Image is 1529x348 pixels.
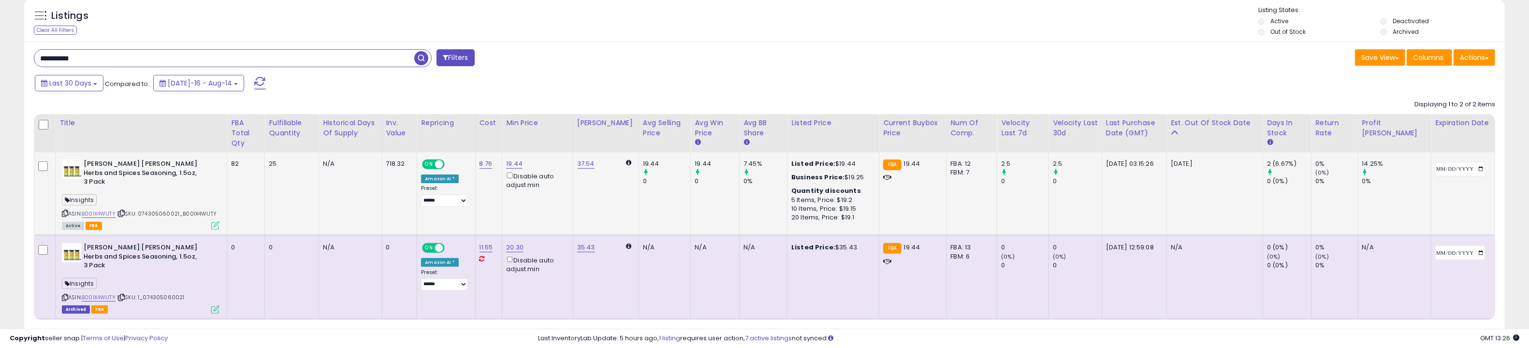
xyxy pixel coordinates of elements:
div: [DATE] 12:59:08 [1106,243,1159,252]
div: Avg Selling Price [643,118,687,138]
div: Min Price [506,118,568,128]
span: Insights [62,194,97,205]
a: B00IX4WUTY [82,210,116,218]
i: Calculated using Dynamic Max Price. [626,159,631,166]
div: 0 [1053,177,1102,186]
span: Insights [62,278,97,289]
b: Quantity discounts [791,186,861,195]
a: 1 listing [659,333,680,343]
div: FBA Total Qty [231,118,261,148]
div: 0 [1001,177,1048,186]
small: (0%) [1001,253,1015,261]
b: Listed Price: [791,159,835,168]
b: Business Price: [791,173,845,182]
div: N/A [695,243,732,252]
div: 0 [1001,261,1048,270]
div: 0% [1315,159,1357,168]
div: $19.44 [791,159,872,168]
div: 0% [1315,177,1357,186]
div: 2.5 [1001,159,1048,168]
div: 0 [1001,243,1048,252]
div: seller snap | | [10,334,168,343]
small: FBA [883,159,901,170]
div: 25 [269,159,311,168]
small: Avg Win Price. [695,138,700,147]
a: 7 active listings [745,333,792,343]
a: 19.44 [506,159,523,169]
div: N/A [323,243,374,252]
button: [DATE]-16 - Aug-14 [153,75,244,91]
button: Filters [437,49,474,66]
span: ON [423,160,436,169]
div: 0 [231,243,257,252]
div: $19.25 [791,173,872,182]
div: 718.32 [386,159,410,168]
div: Historical Days Of Supply [323,118,378,138]
div: : [791,187,872,195]
span: FBA [86,222,102,230]
div: ASIN: [62,159,219,229]
span: 19.44 [904,243,920,252]
div: 2 (6.67%) [1267,159,1311,168]
div: 2.5 [1053,159,1102,168]
div: FBM: 7 [951,168,990,177]
div: 82 [231,159,257,168]
small: (0%) [1315,253,1329,261]
small: (0%) [1315,169,1329,176]
div: Disable auto adjust min [506,171,565,189]
strong: Copyright [10,333,45,343]
div: Amazon AI * [421,258,459,267]
div: Displaying 1 to 2 of 2 items [1414,100,1495,109]
label: Deactivated [1393,17,1429,25]
div: Amazon AI * [421,174,459,183]
img: 51TAH1ijkqS._SL40_.jpg [62,159,81,179]
span: OFF [443,160,459,169]
div: Title [59,118,223,128]
b: [PERSON_NAME] [PERSON_NAME] Herbs and Spices Seasoning, 1.5oz, 3 Pack [84,159,201,189]
span: ON [423,244,436,252]
small: (0%) [1053,253,1066,261]
div: 7.45% [743,159,787,168]
b: Listed Price: [791,243,835,252]
a: 11.55 [480,243,493,252]
div: Velocity Last 7d [1001,118,1045,138]
p: [DATE] [1171,159,1255,168]
div: 0 (0%) [1267,261,1311,270]
span: Listings that have been deleted from Seller Central [62,305,90,314]
div: Preset: [421,269,467,290]
button: Actions [1454,49,1495,66]
div: 0% [743,177,787,186]
h5: Listings [51,9,88,23]
span: | SKU: 1_074305060021 [117,293,185,301]
a: Terms of Use [83,333,124,343]
div: [PERSON_NAME] [577,118,635,128]
div: Fulfillable Quantity [269,118,315,138]
div: ASIN: [62,243,219,312]
div: $35.43 [791,243,872,252]
small: (0%) [1267,253,1281,261]
div: Expiration date [1435,118,1491,128]
small: Avg BB Share. [743,138,749,147]
div: 10 Items, Price: $19.15 [791,204,872,213]
a: 37.54 [577,159,595,169]
div: N/A [743,243,780,252]
div: Est. Out Of Stock Date [1171,118,1259,128]
small: Days In Stock. [1267,138,1273,147]
div: Return Rate [1315,118,1354,138]
label: Archived [1393,28,1419,36]
div: 0 [695,177,739,186]
div: Velocity Last 30d [1053,118,1098,138]
p: Listing States: [1258,6,1505,15]
div: FBA: 12 [951,159,990,168]
th: CSV column name: cust_attr_1_Expiration date [1431,114,1495,152]
a: 20.30 [506,243,524,252]
div: 0 [269,243,311,252]
label: Active [1271,17,1289,25]
div: Profit [PERSON_NAME] [1362,118,1427,138]
div: FBA: 13 [951,243,990,252]
div: Inv. value [386,118,413,138]
b: [PERSON_NAME] [PERSON_NAME] Herbs and Spices Seasoning, 1.5oz, 3 Pack [84,243,201,273]
label: Out of Stock [1271,28,1306,36]
div: 0 (0%) [1267,177,1311,186]
img: 51TAH1ijkqS._SL40_.jpg [62,243,81,262]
